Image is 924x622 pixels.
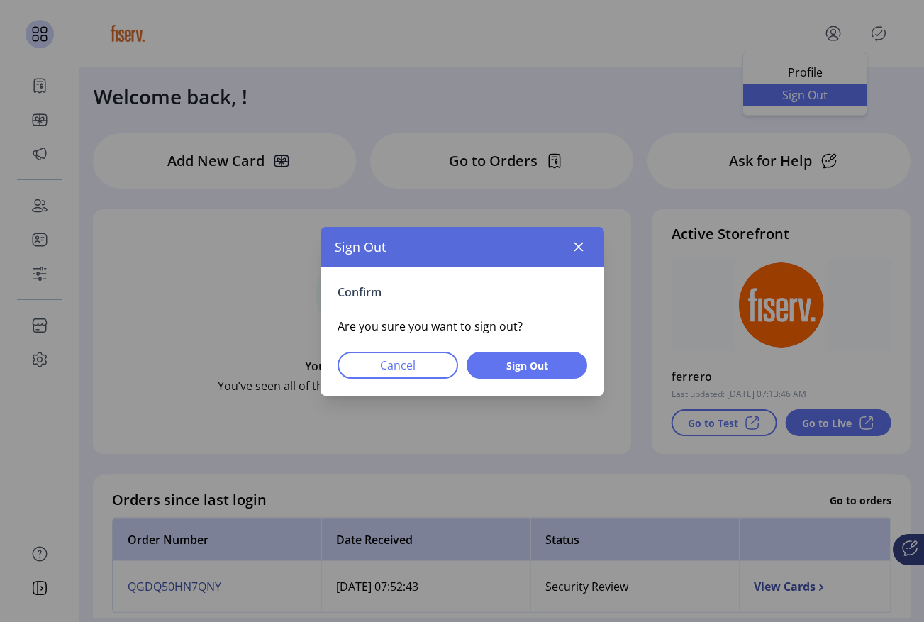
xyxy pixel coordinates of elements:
span: Cancel [356,357,440,374]
button: Cancel [338,352,458,379]
span: Sign Out [485,357,569,372]
p: Are you sure you want to sign out? [338,318,587,335]
p: Confirm [338,284,587,301]
button: Sign Out [467,352,587,379]
span: Sign Out [335,237,386,256]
